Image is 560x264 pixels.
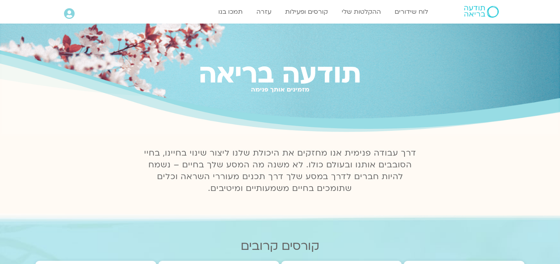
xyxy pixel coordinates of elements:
img: תודעה בריאה [464,6,499,18]
a: עזרה [253,4,275,19]
h2: קורסים קרובים [35,239,525,253]
a: קורסים ופעילות [281,4,332,19]
a: ההקלטות שלי [338,4,385,19]
a: לוח שידורים [391,4,432,19]
p: דרך עבודה פנימית אנו מחזקים את היכולת שלנו ליצור שינוי בחיינו, בחיי הסובבים אותנו ובעולם כולו. לא... [139,147,421,194]
a: תמכו בנו [214,4,247,19]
